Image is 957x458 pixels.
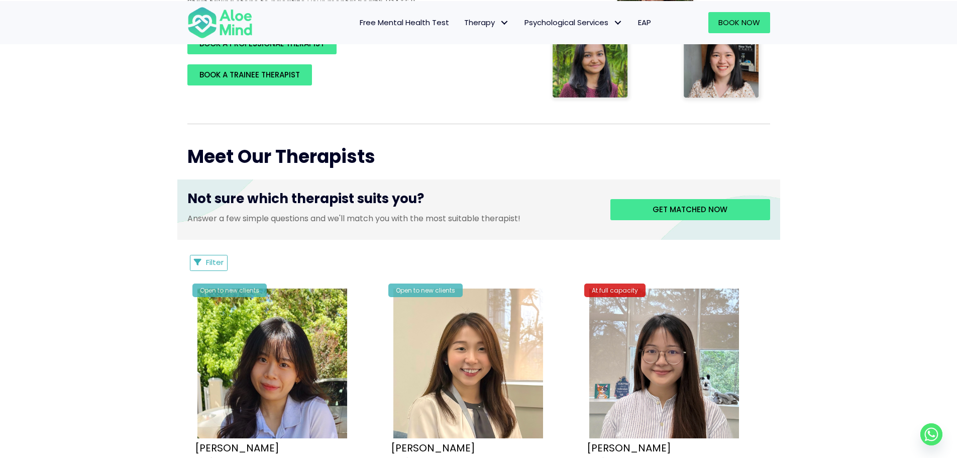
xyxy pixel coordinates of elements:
[187,6,253,39] img: Aloe mind Logo
[388,284,463,297] div: Open to new clients
[187,190,595,213] h3: Not sure which therapist suits you?
[393,289,543,438] img: IMG_1660 – Tracy Kwah
[611,15,625,30] span: Psychological Services: submenu
[197,289,347,438] img: Aloe Mind Profile Pic – Christie Yong Kar Xin
[638,17,651,28] span: EAP
[497,15,512,30] span: Therapy: submenu
[457,12,517,33] a: TherapyTherapy: submenu
[190,255,228,271] button: Filter Listings
[352,12,457,33] a: Free Mental Health Test
[920,423,942,445] a: Whatsapp
[630,12,659,33] a: EAP
[192,284,267,297] div: Open to new clients
[206,257,224,267] span: Filter
[517,12,630,33] a: Psychological ServicesPsychological Services: submenu
[610,199,770,220] a: Get matched now
[391,440,475,454] a: [PERSON_NAME]
[266,12,659,33] nav: Menu
[199,69,300,80] span: BOOK A TRAINEE THERAPIST
[187,64,312,85] a: BOOK A TRAINEE THERAPIST
[360,17,449,28] span: Free Mental Health Test
[708,12,770,33] a: Book Now
[589,289,739,438] img: IMG_3049 – Joanne Lee
[464,17,509,28] span: Therapy
[584,284,646,297] div: At full capacity
[524,17,623,28] span: Psychological Services
[587,440,671,454] a: [PERSON_NAME]
[718,17,760,28] span: Book Now
[195,440,279,454] a: [PERSON_NAME]
[187,144,375,169] span: Meet Our Therapists
[653,204,727,215] span: Get matched now
[187,213,595,224] p: Answer a few simple questions and we'll match you with the most suitable therapist!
